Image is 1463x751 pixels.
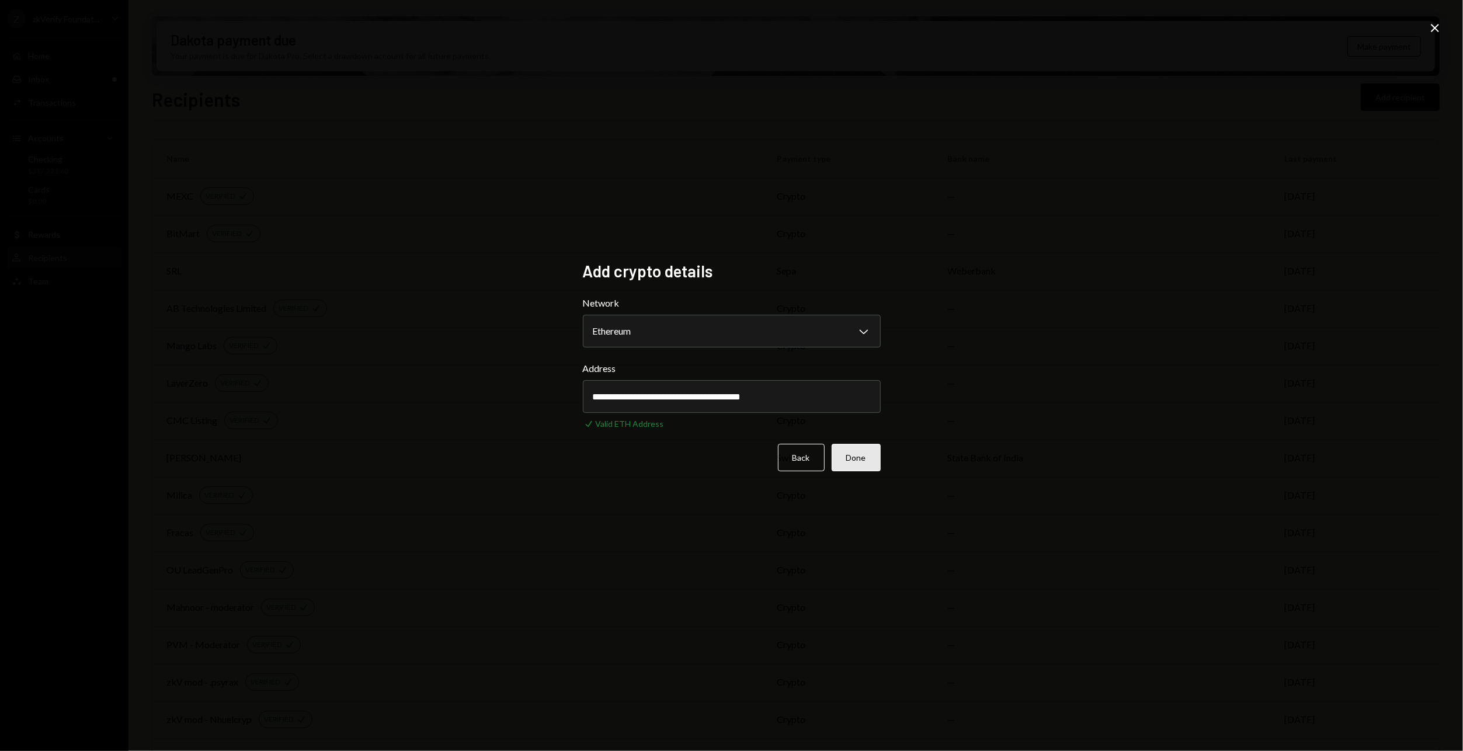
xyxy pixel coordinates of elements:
[583,315,881,347] button: Network
[832,444,881,471] button: Done
[583,260,881,283] h2: Add crypto details
[778,444,825,471] button: Back
[583,296,881,310] label: Network
[596,418,664,430] div: Valid ETH Address
[583,361,881,375] label: Address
